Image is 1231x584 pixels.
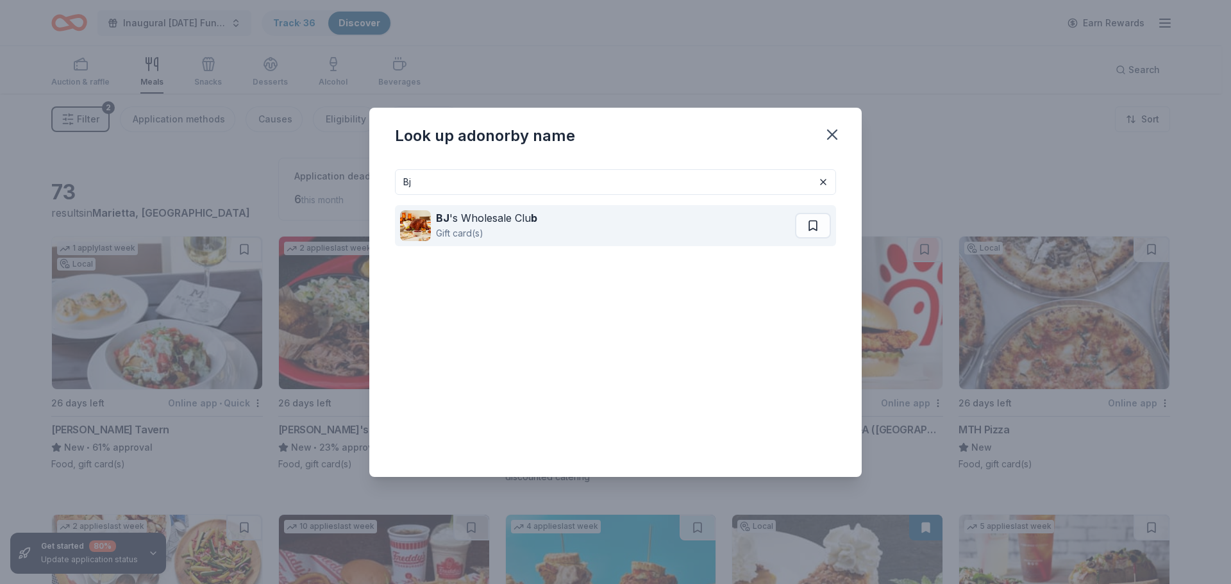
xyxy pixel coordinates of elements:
[436,212,449,224] strong: BJ
[436,210,537,226] div: 's Wholesale Clu
[400,210,431,241] img: Image for BJ's Wholesale Club
[436,226,537,241] div: Gift card(s)
[395,126,575,146] div: Look up a donor by name
[395,169,836,195] input: Search
[531,212,537,224] strong: b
